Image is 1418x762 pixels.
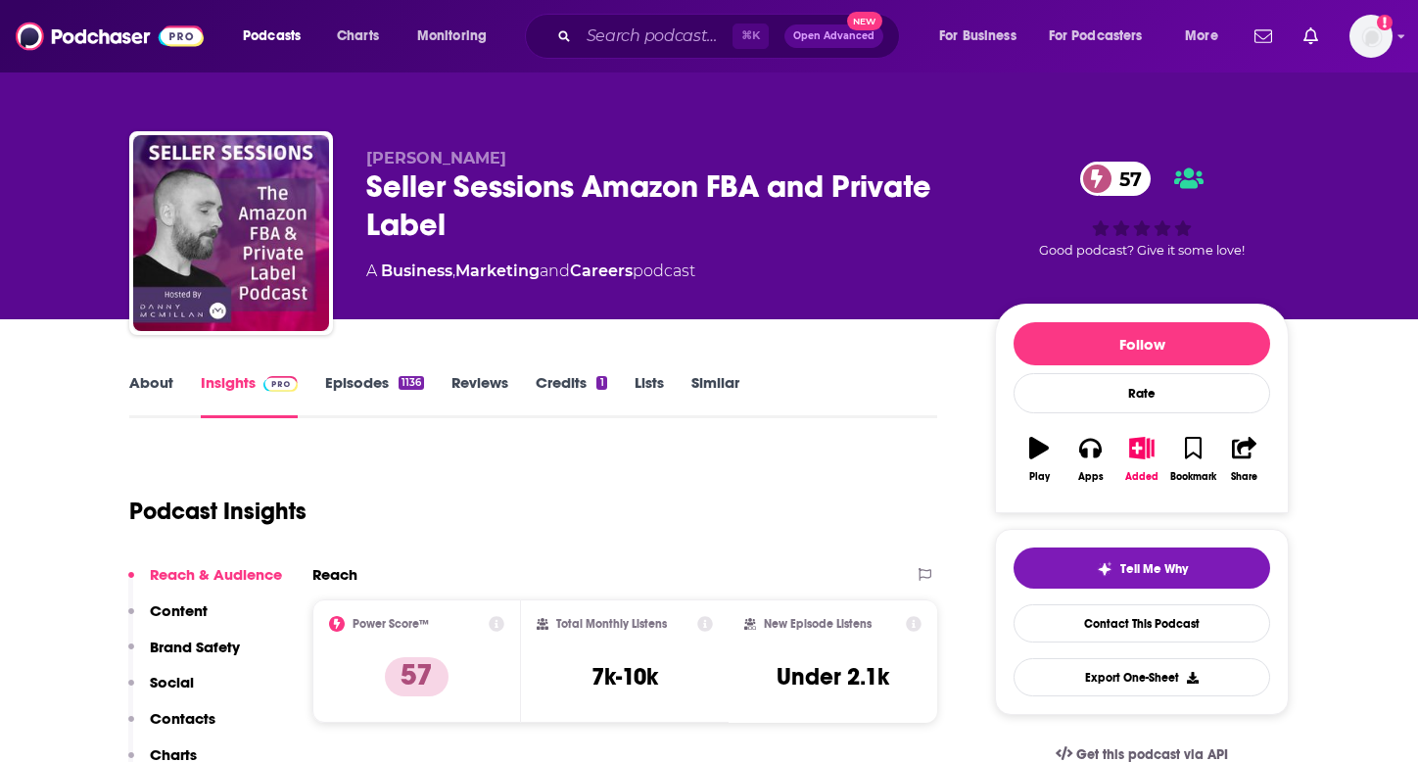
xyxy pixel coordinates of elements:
button: Social [128,673,194,709]
button: Added [1116,424,1167,495]
h2: Power Score™ [353,617,429,631]
p: Content [150,601,208,620]
p: Contacts [150,709,215,728]
img: Seller Sessions Amazon FBA and Private Label [133,135,329,331]
span: 57 [1100,162,1152,196]
button: Open AdvancedNew [784,24,883,48]
span: , [452,262,455,280]
p: Brand Safety [150,638,240,656]
a: Charts [324,21,391,52]
button: tell me why sparkleTell Me Why [1014,548,1270,589]
span: and [540,262,570,280]
button: Reach & Audience [128,565,282,601]
span: More [1185,23,1218,50]
span: Charts [337,23,379,50]
span: For Podcasters [1049,23,1143,50]
h3: 7k-10k [591,662,658,691]
span: Podcasts [243,23,301,50]
h2: Reach [312,565,357,584]
div: Play [1029,471,1050,483]
button: Export One-Sheet [1014,658,1270,696]
button: open menu [1171,21,1243,52]
img: User Profile [1349,15,1393,58]
button: Apps [1064,424,1115,495]
div: Added [1125,471,1158,483]
a: Careers [570,262,633,280]
button: Play [1014,424,1064,495]
h2: New Episode Listens [764,617,872,631]
h3: Under 2.1k [777,662,889,691]
button: Share [1219,424,1270,495]
div: A podcast [366,260,695,283]
input: Search podcasts, credits, & more... [579,21,733,52]
a: Contact This Podcast [1014,604,1270,643]
span: Open Advanced [793,31,874,41]
button: Brand Safety [128,638,240,674]
iframe: Intercom live chat [1351,695,1398,742]
button: open menu [1036,21,1171,52]
span: Tell Me Why [1120,561,1188,577]
img: Podchaser - Follow, Share and Rate Podcasts [16,18,204,55]
svg: Add a profile image [1377,15,1393,30]
div: Share [1231,471,1257,483]
span: ⌘ K [733,24,769,49]
span: Monitoring [417,23,487,50]
button: Bookmark [1167,424,1218,495]
span: Logged in as mckenziesemrau [1349,15,1393,58]
div: 1 [596,376,606,390]
a: Marketing [455,262,540,280]
div: Apps [1078,471,1104,483]
div: Rate [1014,373,1270,413]
p: Reach & Audience [150,565,282,584]
span: New [847,12,882,30]
a: Episodes1136 [325,373,424,418]
a: InsightsPodchaser Pro [201,373,298,418]
img: Podchaser Pro [263,376,298,392]
div: 57Good podcast? Give it some love! [995,149,1289,270]
button: open menu [925,21,1041,52]
img: tell me why sparkle [1097,561,1112,577]
a: Credits1 [536,373,606,418]
button: Contacts [128,709,215,745]
a: Reviews [451,373,508,418]
span: For Business [939,23,1016,50]
button: Show profile menu [1349,15,1393,58]
a: About [129,373,173,418]
div: Search podcasts, credits, & more... [544,14,919,59]
a: 57 [1080,162,1152,196]
span: Good podcast? Give it some love! [1039,243,1245,258]
a: Show notifications dropdown [1247,20,1280,53]
h2: Total Monthly Listens [556,617,667,631]
p: 57 [385,657,449,696]
button: open menu [229,21,326,52]
a: Show notifications dropdown [1296,20,1326,53]
a: Similar [691,373,739,418]
span: [PERSON_NAME] [366,149,506,167]
button: open menu [403,21,512,52]
a: Business [381,262,452,280]
p: Social [150,673,194,691]
button: Follow [1014,322,1270,365]
div: Bookmark [1170,471,1216,483]
h1: Podcast Insights [129,497,307,526]
div: 1136 [399,376,424,390]
button: Content [128,601,208,638]
a: Lists [635,373,664,418]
